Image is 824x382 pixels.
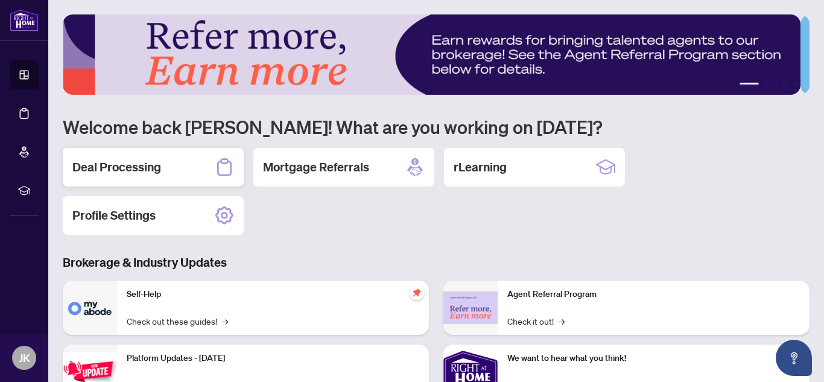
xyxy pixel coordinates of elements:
p: Agent Referral Program [507,288,800,301]
h2: rLearning [454,159,507,176]
button: 2 [764,83,769,88]
img: Agent Referral Program [443,291,498,325]
h2: Profile Settings [72,207,156,224]
img: Slide 0 [63,14,800,95]
h3: Brokerage & Industry Updates [63,254,810,271]
span: → [559,314,565,328]
p: Platform Updates - [DATE] [127,352,419,365]
button: Open asap [776,340,812,376]
p: Self-Help [127,288,419,301]
h2: Mortgage Referrals [263,159,369,176]
button: 5 [793,83,797,88]
h2: Deal Processing [72,159,161,176]
h1: Welcome back [PERSON_NAME]! What are you working on [DATE]? [63,115,810,138]
p: We want to hear what you think! [507,352,800,365]
span: JK [19,349,30,366]
button: 1 [740,83,759,88]
span: pushpin [410,285,424,300]
span: → [222,314,228,328]
img: logo [10,9,39,31]
img: Self-Help [63,281,117,335]
button: 4 [783,83,788,88]
a: Check it out!→ [507,314,565,328]
a: Check out these guides!→ [127,314,228,328]
button: 3 [773,83,778,88]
